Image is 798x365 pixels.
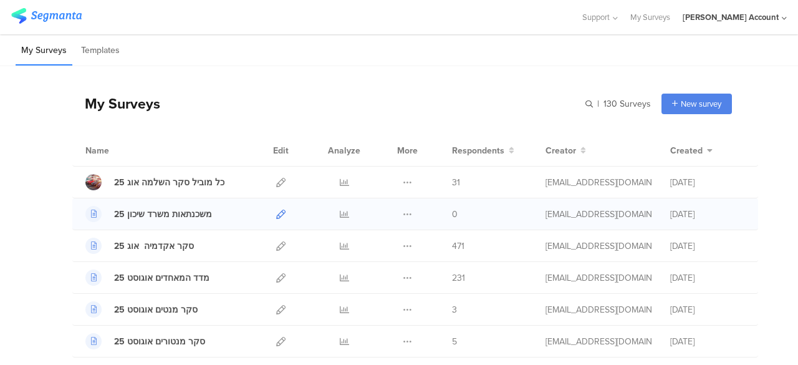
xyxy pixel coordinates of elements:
[72,93,160,114] div: My Surveys
[582,11,610,23] span: Support
[85,174,224,190] a: כל מוביל סקר השלמה אוג 25
[670,144,703,157] span: Created
[394,135,421,166] div: More
[114,176,224,189] div: כל מוביל סקר השלמה אוג 25
[670,240,745,253] div: [DATE]
[452,176,460,189] span: 31
[114,303,198,316] div: סקר מנטים אוגוסט 25
[114,208,212,221] div: משכנתאות משרד שיכון 25
[670,176,745,189] div: [DATE]
[85,270,209,286] a: מדד המאחדים אוגוסט 25
[595,97,601,110] span: |
[670,335,745,348] div: [DATE]
[114,240,194,253] div: סקר אקדמיה אוג 25
[546,335,651,348] div: afkar2005@gmail.com
[670,271,745,285] div: [DATE]
[452,271,465,285] span: 231
[452,335,457,348] span: 5
[546,176,651,189] div: afkar2005@gmail.com
[16,36,72,66] li: My Surveys
[546,208,651,221] div: afkar2005@gmail.com
[85,206,212,222] a: משכנתאות משרד שיכון 25
[114,335,205,348] div: סקר מנטורים אוגוסט 25
[452,303,457,316] span: 3
[85,333,205,349] a: סקר מנטורים אוגוסט 25
[114,271,209,285] div: מדד המאחדים אוגוסט 25
[546,144,586,157] button: Creator
[670,303,745,316] div: [DATE]
[603,97,651,110] span: 130 Surveys
[670,144,713,157] button: Created
[546,271,651,285] div: afkar2005@gmail.com
[546,144,576,157] span: Creator
[683,11,779,23] div: [PERSON_NAME] Account
[452,240,464,253] span: 471
[75,36,125,66] li: Templates
[452,208,458,221] span: 0
[267,135,294,166] div: Edit
[325,135,363,166] div: Analyze
[452,144,504,157] span: Respondents
[11,8,82,24] img: segmanta logo
[546,240,651,253] div: afkar2005@gmail.com
[452,144,514,157] button: Respondents
[85,144,160,157] div: Name
[85,238,194,254] a: סקר אקדמיה אוג 25
[85,301,198,318] a: סקר מנטים אוגוסט 25
[681,98,721,110] span: New survey
[670,208,745,221] div: [DATE]
[546,303,651,316] div: afkar2005@gmail.com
